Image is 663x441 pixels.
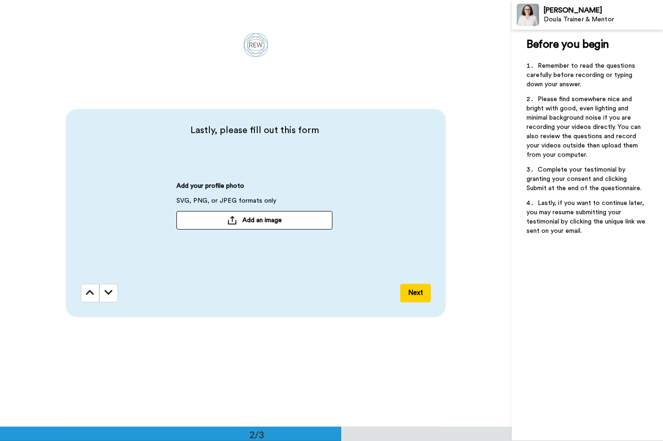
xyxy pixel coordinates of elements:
[400,284,431,302] button: Next
[526,166,642,192] span: Complete your testimonial by granting your consent and clicking Submit at the end of the question...
[81,124,428,137] span: Lastly, please fill out this form
[517,4,539,26] img: Profile Image
[544,16,663,24] div: Doula Trainer & Mentor
[526,39,609,50] span: Before you begin
[526,96,643,158] span: Please find somewhere nice and bright with good, even lighting and minimal background noise if yo...
[242,216,282,225] span: Add an image
[526,63,637,88] span: Remember to read the questions carefully before recording or typing down your answer.
[176,181,244,196] span: Add your profile photo
[176,211,332,230] button: Add an image
[544,6,663,15] div: [PERSON_NAME]
[234,428,279,441] div: 2/3
[526,200,647,234] span: Lastly, if you want to continue later, you may resume submitting your testimonial by clicking the...
[176,196,276,211] span: SVG, PNG, or JPEG formats only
